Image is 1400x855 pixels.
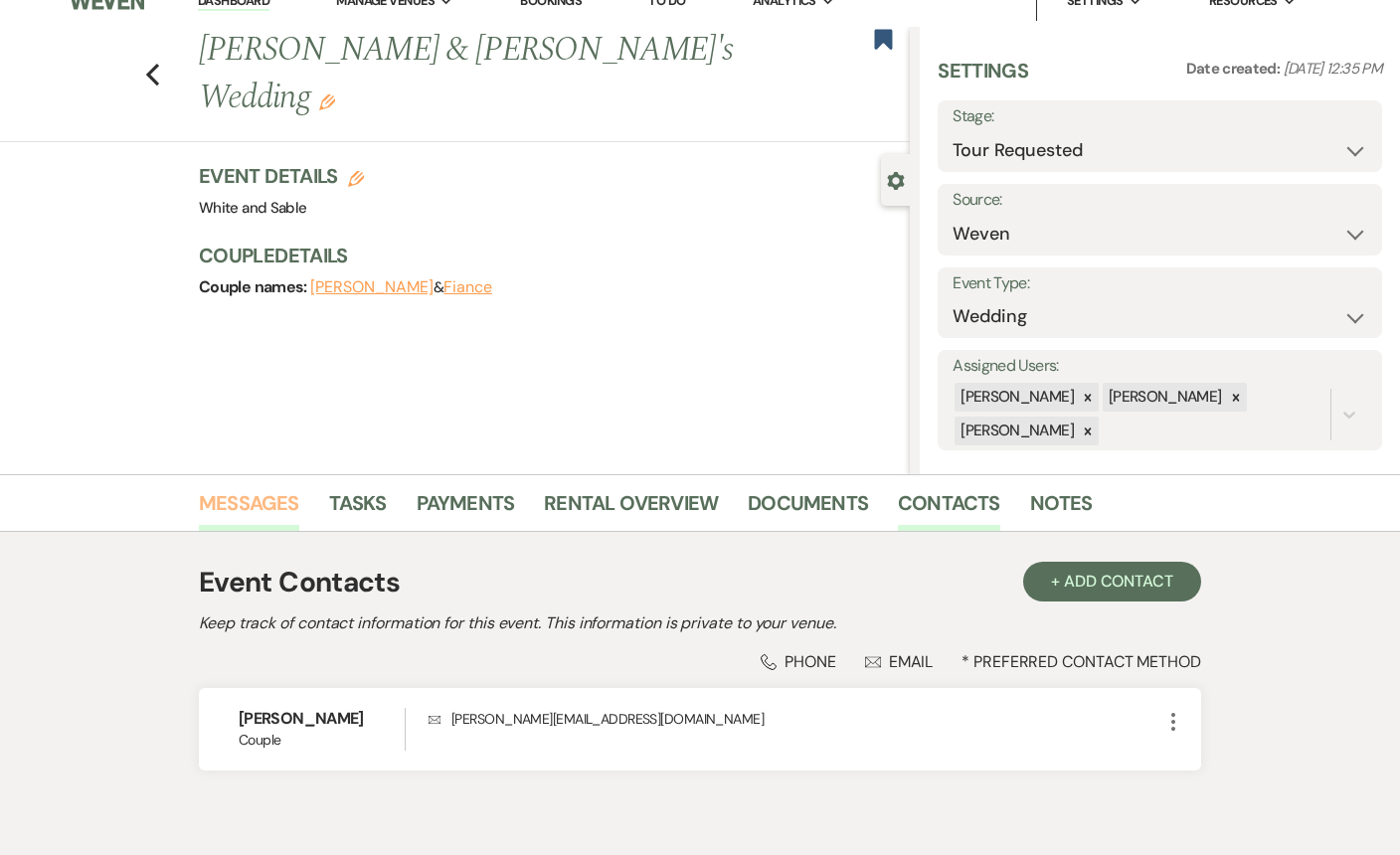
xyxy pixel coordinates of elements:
button: Edit [319,92,335,110]
h6: [PERSON_NAME] [239,708,405,730]
h3: Settings [938,57,1028,100]
button: [PERSON_NAME] [310,279,434,295]
div: * Preferred Contact Method [199,651,1201,672]
h1: Event Contacts [199,562,400,603]
label: Assigned Users: [953,352,1367,381]
a: Messages [199,487,299,531]
label: Source: [953,186,1367,215]
button: + Add Contact [1023,562,1201,601]
a: Contacts [898,487,1000,531]
span: & [310,277,492,297]
div: [PERSON_NAME] [955,383,1077,412]
div: Phone [761,651,836,672]
h1: [PERSON_NAME] & [PERSON_NAME]'s Wedding [199,27,760,121]
a: Rental Overview [544,487,718,531]
h3: Couple Details [199,242,890,269]
a: Documents [748,487,868,531]
label: Stage: [953,102,1367,131]
div: Email [865,651,934,672]
button: Close lead details [887,170,905,189]
h2: Keep track of contact information for this event. This information is private to your venue. [199,611,1201,635]
div: [PERSON_NAME] [955,417,1077,445]
p: [PERSON_NAME][EMAIL_ADDRESS][DOMAIN_NAME] [429,708,1161,730]
button: Fiance [443,279,492,295]
span: Couple names: [199,276,310,297]
a: Tasks [329,487,387,531]
a: Payments [417,487,515,531]
h3: Event Details [199,162,364,190]
a: Notes [1030,487,1093,531]
span: Date created: [1186,59,1284,79]
span: Couple [239,730,405,751]
span: White and Sable [199,198,306,218]
label: Event Type: [953,269,1367,298]
span: [DATE] 12:35 PM [1284,59,1382,79]
div: [PERSON_NAME] [1103,383,1225,412]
